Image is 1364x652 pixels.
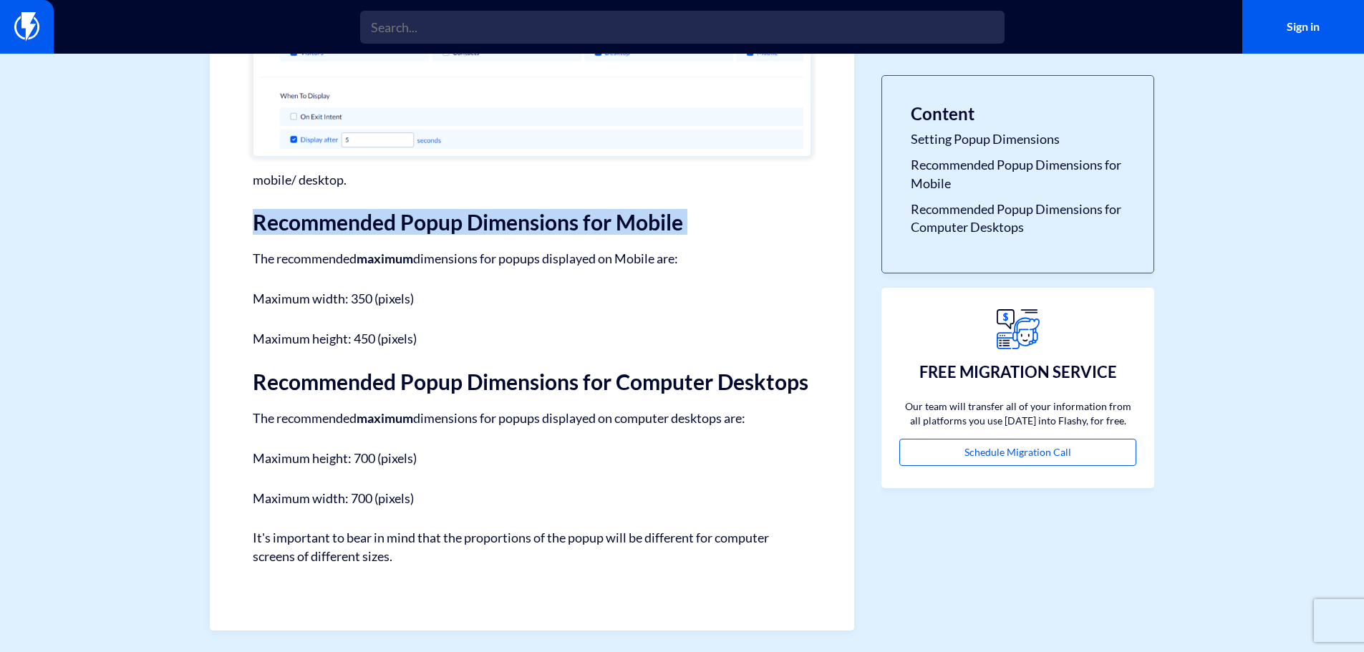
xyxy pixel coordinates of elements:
p: The recommended dimensions for popups displayed on Mobile are: [253,248,811,268]
a: Recommended Popup Dimensions for Computer Desktops [911,200,1125,237]
a: Schedule Migration Call [899,439,1136,466]
strong: maximum [357,250,413,266]
h2: Recommended Popup Dimensions for Computer Desktops [253,370,811,394]
p: The recommended dimensions for popups displayed on computer desktops are: [253,408,811,428]
a: Setting Popup Dimensions [911,130,1125,149]
p: Maximum width: 350 (pixels) [253,290,811,308]
p: Maximum height: 700 (pixels) [253,449,811,468]
a: Recommended Popup Dimensions for Mobile [911,156,1125,193]
input: Search... [360,11,1005,44]
p: Our team will transfer all of your information from all platforms you use [DATE] into Flashy, for... [899,399,1136,428]
p: Maximum height: 450 (pixels) [253,330,811,349]
h3: FREE MIGRATION SERVICE [919,364,1117,381]
strong: maximum [357,410,413,426]
p: mobile/ desktop. [253,171,811,190]
p: It's important to bear in mind that the proportions of the popup will be different for computer s... [253,529,811,565]
h2: Recommended Popup Dimensions for Mobile [253,210,811,234]
p: Maximum width: 700 (pixels) [253,490,811,508]
h3: Content [911,104,1125,123]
